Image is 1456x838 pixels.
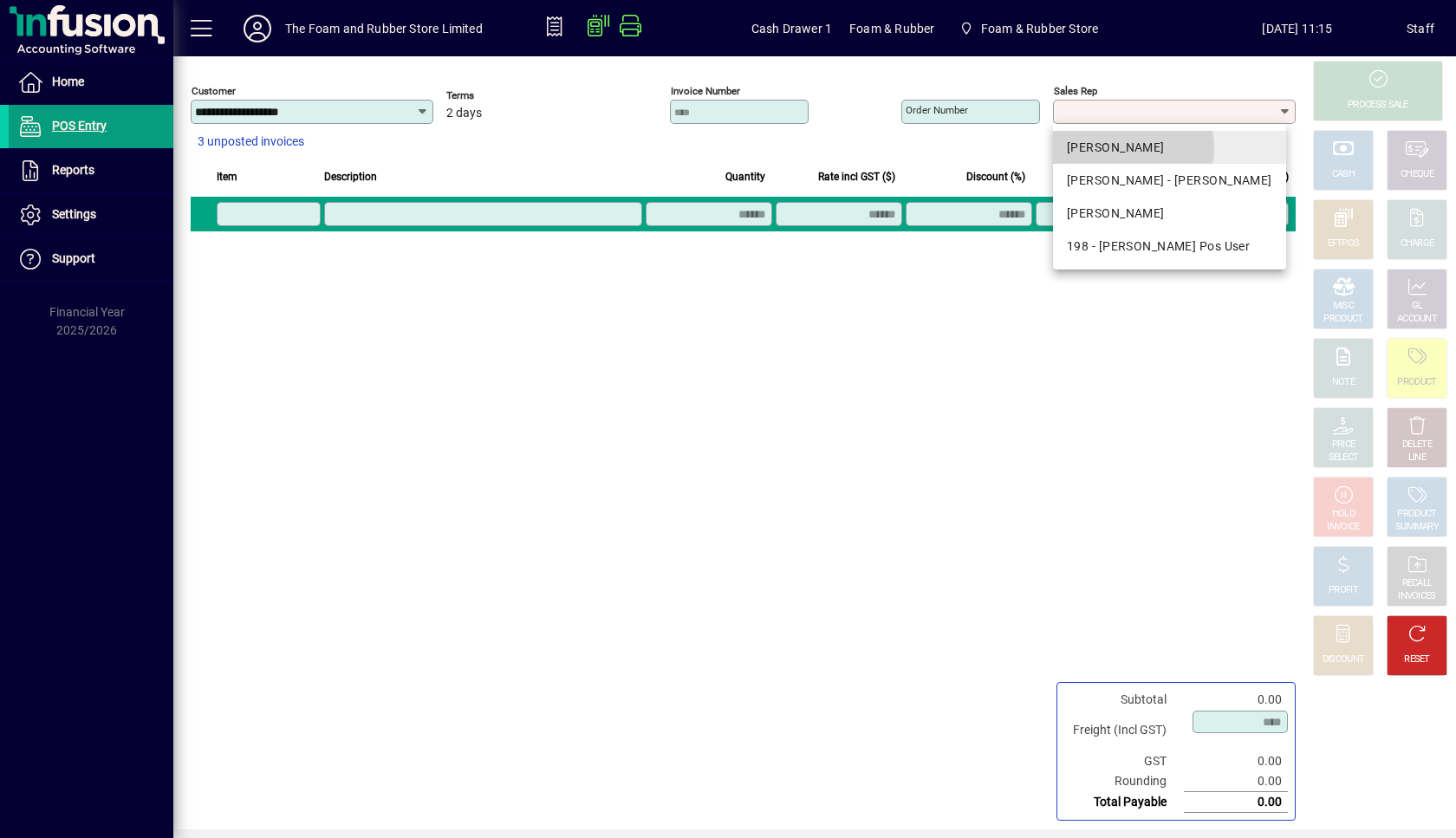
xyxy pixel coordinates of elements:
[966,167,1025,186] span: Discount (%)
[1053,131,1286,164] mat-option: DAVE - Dave
[1184,771,1288,792] td: 0.00
[1329,451,1359,464] div: SELECT
[1053,164,1286,197] mat-option: EMMA - Emma Ormsby
[52,75,84,88] span: Home
[52,119,107,133] span: POS Entry
[1329,584,1358,597] div: PROFIT
[1401,168,1433,181] div: CHEQUE
[671,85,740,97] mat-label: Invoice number
[981,15,1098,42] span: Foam & Rubber Store
[1407,15,1434,42] div: Staff
[230,13,285,44] button: Profile
[952,13,1105,44] span: Foam & Rubber Store
[1401,237,1434,250] div: CHARGE
[446,107,482,120] span: 2 days
[1184,751,1288,771] td: 0.00
[1328,237,1360,250] div: EFTPOS
[1064,710,1184,751] td: Freight (Incl GST)
[1398,590,1435,603] div: INVOICES
[1402,577,1433,590] div: RECALL
[725,167,765,186] span: Quantity
[1323,653,1364,666] div: DISCOUNT
[1397,508,1436,521] div: PRODUCT
[446,90,550,101] span: Terms
[52,207,96,221] span: Settings
[906,104,968,116] mat-label: Order number
[751,15,832,42] span: Cash Drawer 1
[1184,690,1288,710] td: 0.00
[1332,438,1355,451] div: PRICE
[217,167,237,186] span: Item
[52,251,95,265] span: Support
[1067,172,1272,190] div: [PERSON_NAME] - [PERSON_NAME]
[1397,376,1436,389] div: PRODUCT
[1188,15,1407,42] span: [DATE] 11:15
[191,127,311,158] button: 3 unposted invoices
[1053,197,1286,230] mat-option: SHANE - Shane
[1332,376,1355,389] div: NOTE
[849,15,934,42] span: Foam & Rubber
[1408,451,1426,464] div: LINE
[1064,771,1184,792] td: Rounding
[285,15,483,42] div: The Foam and Rubber Store Limited
[9,149,173,192] a: Reports
[1402,438,1432,451] div: DELETE
[1332,168,1355,181] div: CASH
[9,61,173,104] a: Home
[192,85,236,97] mat-label: Customer
[1064,751,1184,771] td: GST
[1404,653,1430,666] div: RESET
[9,237,173,281] a: Support
[1067,205,1272,223] div: [PERSON_NAME]
[818,167,895,186] span: Rate incl GST ($)
[1064,690,1184,710] td: Subtotal
[1064,792,1184,813] td: Total Payable
[1067,139,1272,157] div: [PERSON_NAME]
[1323,313,1362,326] div: PRODUCT
[324,167,377,186] span: Description
[1348,99,1408,112] div: PROCESS SALE
[1332,508,1355,521] div: HOLD
[1397,313,1437,326] div: ACCOUNT
[1067,237,1272,256] div: 198 - [PERSON_NAME] Pos User
[1333,300,1354,313] div: MISC
[1412,300,1423,313] div: GL
[9,193,173,237] a: Settings
[198,133,304,151] span: 3 unposted invoices
[1327,521,1359,534] div: INVOICE
[1395,521,1439,534] div: SUMMARY
[1053,230,1286,263] mat-option: 198 - Shane Pos User
[1184,792,1288,813] td: 0.00
[52,163,94,177] span: Reports
[1054,85,1097,97] mat-label: Sales rep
